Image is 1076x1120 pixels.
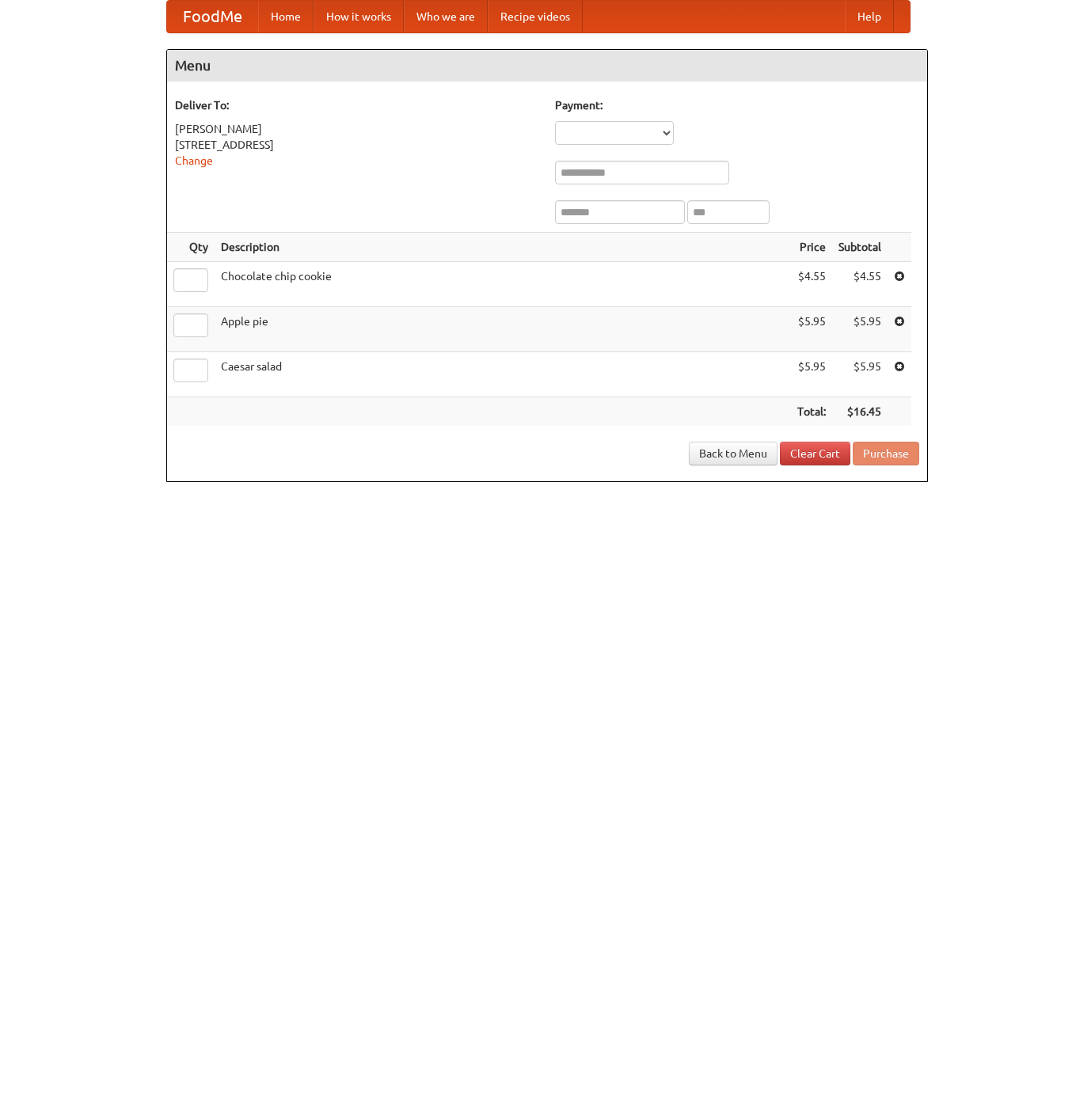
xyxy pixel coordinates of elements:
[832,262,888,307] td: $4.55
[215,352,791,397] td: Caesar salad
[215,262,791,307] td: Chocolate chip cookie
[215,307,791,352] td: Apple pie
[791,307,832,352] td: $5.95
[314,1,404,32] a: How it works
[167,233,215,262] th: Qty
[175,97,539,113] h5: Deliver To:
[832,307,888,352] td: $5.95
[167,50,927,82] h4: Menu
[215,233,791,262] th: Description
[175,137,539,153] div: [STREET_ADDRESS]
[832,397,888,427] th: $16.45
[832,352,888,397] td: $5.95
[258,1,314,32] a: Home
[845,1,894,32] a: Help
[488,1,583,32] a: Recipe videos
[853,442,919,465] button: Purchase
[175,121,539,137] div: [PERSON_NAME]
[791,262,832,307] td: $4.55
[689,442,778,465] a: Back to Menu
[791,233,832,262] th: Price
[832,233,888,262] th: Subtotal
[791,352,832,397] td: $5.95
[167,1,258,32] a: FoodMe
[791,397,832,427] th: Total:
[175,154,213,167] a: Change
[780,442,850,465] a: Clear Cart
[404,1,488,32] a: Who we are
[555,97,919,113] h5: Payment:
